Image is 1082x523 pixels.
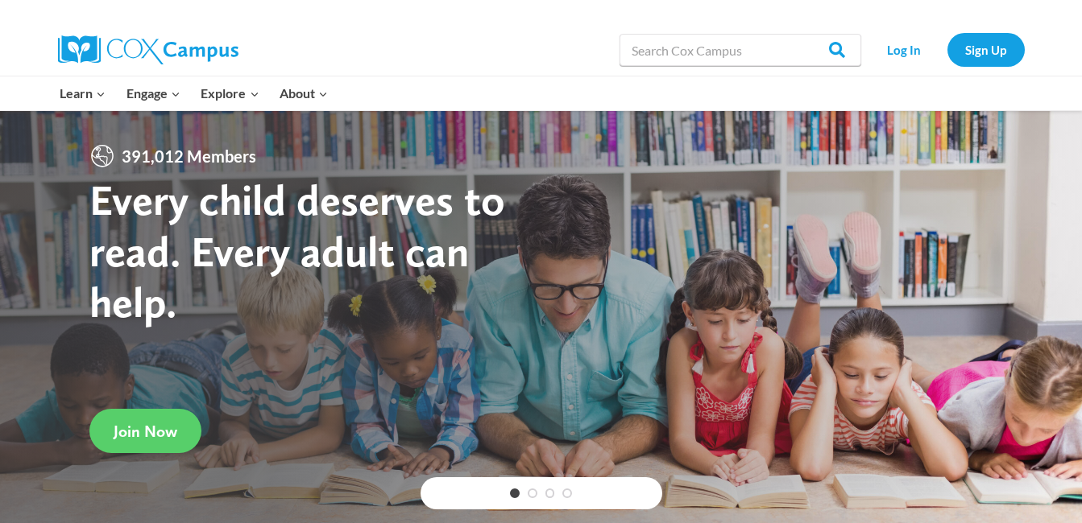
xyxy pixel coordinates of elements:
nav: Primary Navigation [50,76,338,110]
a: Log In [869,33,939,66]
img: Cox Campus [58,35,238,64]
a: Join Now [89,409,201,453]
a: 4 [562,488,572,498]
strong: Every child deserves to read. Every adult can help. [89,174,505,327]
span: Explore [201,83,259,104]
span: Learn [60,83,106,104]
a: 2 [528,488,537,498]
a: 1 [510,488,520,498]
input: Search Cox Campus [620,34,861,66]
a: 3 [545,488,555,498]
span: About [280,83,328,104]
span: Engage [126,83,180,104]
nav: Secondary Navigation [869,33,1025,66]
span: 391,012 Members [115,143,263,169]
span: Join Now [114,422,177,441]
a: Sign Up [947,33,1025,66]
